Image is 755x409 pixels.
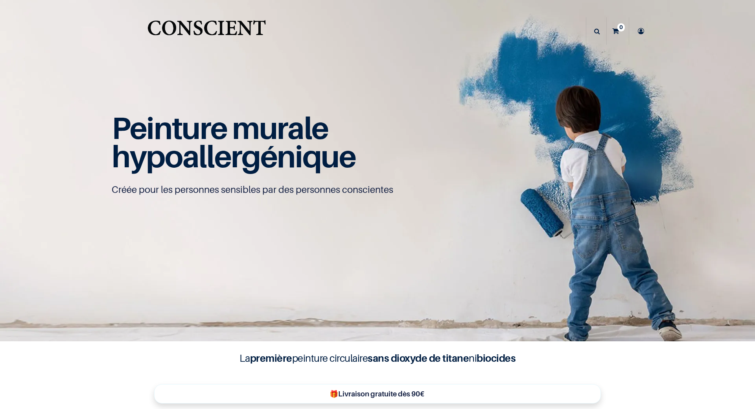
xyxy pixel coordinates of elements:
img: Conscient [146,16,267,47]
b: 🎁Livraison gratuite dès 90€ [330,390,424,398]
a: 0 [607,17,629,45]
b: première [250,352,292,364]
b: sans dioxyde de titane [368,352,469,364]
span: Peinture murale [112,109,328,146]
sup: 0 [617,23,625,31]
span: hypoallergénique [112,138,356,174]
b: biocides [477,352,516,364]
p: Créée pour les personnes sensibles par des personnes conscientes [112,183,643,196]
a: Logo of Conscient [146,16,267,47]
h4: La peinture circulaire ni [220,351,535,366]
